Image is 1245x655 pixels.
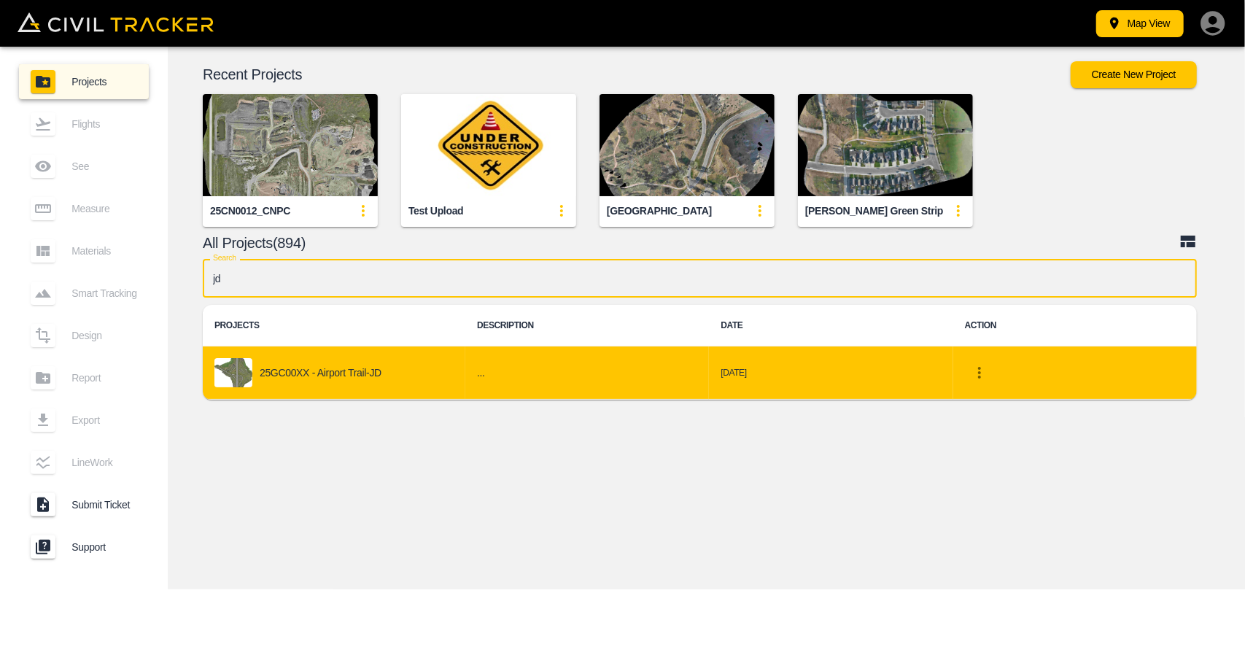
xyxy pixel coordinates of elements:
img: 25CN0012_CNPC [203,94,378,196]
button: Map View [1096,10,1184,37]
span: Support [71,541,137,553]
div: Test Upload [408,204,463,218]
th: DATE [709,305,953,346]
img: Indian Battle Park [600,94,775,196]
a: Submit Ticket [19,487,149,522]
img: Test Upload [401,94,576,196]
div: [GEOGRAPHIC_DATA] [607,204,712,218]
img: project-image [214,358,252,387]
th: DESCRIPTION [465,305,709,346]
th: ACTION [953,305,1197,346]
button: update-card-details [547,196,576,225]
button: update-card-details [745,196,775,225]
a: Support [19,530,149,565]
button: Create New Project [1071,61,1197,88]
p: All Projects(894) [203,237,1179,249]
div: [PERSON_NAME] Green Strip [805,204,943,218]
span: Projects [71,76,137,88]
td: [DATE] [709,346,953,400]
span: Submit Ticket [71,499,137,511]
p: Recent Projects [203,69,1071,80]
a: Projects [19,64,149,99]
th: PROJECTS [203,305,465,346]
p: 25GC00XX - Airport Trail-JD [260,367,381,379]
h6: ... [477,364,697,382]
img: Marie Van Harlem Green Strip [798,94,973,196]
img: Civil Tracker [18,12,214,33]
button: update-card-details [349,196,378,225]
div: 25CN0012_CNPC [210,204,290,218]
button: update-card-details [944,196,973,225]
table: project-list-table [203,305,1197,400]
